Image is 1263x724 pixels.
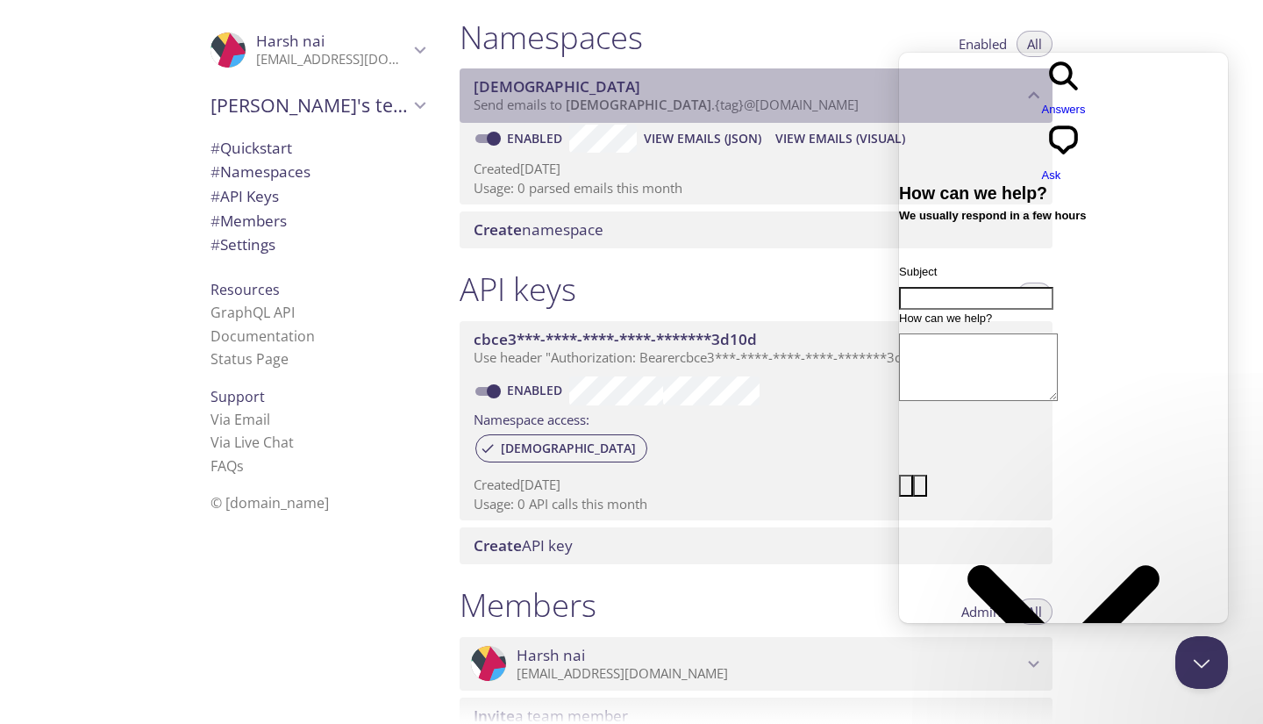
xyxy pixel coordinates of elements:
h1: Members [460,585,596,625]
a: Via Live Chat [210,433,294,452]
a: GraphQL API [210,303,295,322]
span: Resources [210,280,280,299]
div: jewwq namespace [460,68,1052,123]
div: Create API Key [460,527,1052,564]
span: Namespaces [210,161,310,182]
a: Enabled [504,130,569,147]
div: Harsh's team [196,82,439,128]
p: [EMAIL_ADDRESS][DOMAIN_NAME] [517,665,1023,683]
div: Harsh nai [196,21,439,79]
div: Members [196,209,439,233]
button: Enabled [948,31,1017,57]
span: # [210,161,220,182]
a: FAQ [210,456,244,476]
span: Support [210,387,265,406]
span: [DEMOGRAPHIC_DATA] [566,96,711,113]
a: Enabled [504,382,569,398]
div: API Keys [196,184,439,209]
button: View Emails (JSON) [637,125,768,153]
iframe: Help Scout Beacon - Live Chat, Contact Form, and Knowledge Base [899,53,1228,623]
button: All [1017,31,1052,57]
h1: Namespaces [460,18,643,57]
span: © [DOMAIN_NAME] [210,493,329,513]
span: Create [474,535,522,556]
span: # [210,138,220,158]
iframe: Help Scout Beacon - Close [1175,636,1228,689]
a: Status Page [210,349,289,369]
span: Harsh nai [517,646,585,665]
span: API Keys [210,186,279,206]
span: # [210,211,220,231]
div: Namespaces [196,160,439,184]
span: # [210,186,220,206]
span: [DEMOGRAPHIC_DATA] [474,76,640,97]
span: Settings [210,234,275,254]
span: Quickstart [210,138,292,158]
p: Usage: 0 parsed emails this month [474,179,1038,197]
div: Quickstart [196,136,439,161]
div: Create namespace [460,211,1052,248]
span: [PERSON_NAME]'s team [210,93,409,118]
p: [EMAIL_ADDRESS][DOMAIN_NAME] [256,51,409,68]
span: Harsh nai [256,31,325,51]
h1: API keys [460,269,576,309]
a: Documentation [210,326,315,346]
span: namespace [474,219,603,240]
span: Send emails to . {tag} @[DOMAIN_NAME] [474,96,859,113]
span: # [210,234,220,254]
span: View Emails (JSON) [644,128,761,149]
a: Via Email [210,410,270,429]
p: Usage: 0 API calls this month [474,495,1038,513]
div: [DEMOGRAPHIC_DATA] [475,434,647,462]
div: Team Settings [196,233,439,257]
span: [DEMOGRAPHIC_DATA] [490,441,646,456]
p: Created [DATE] [474,476,1038,494]
span: API key [474,535,573,556]
button: View Emails (Visual) [768,125,912,153]
p: Created [DATE] [474,160,1038,178]
span: View Emails (Visual) [775,128,905,149]
label: Namespace access: [474,405,589,431]
span: Members [210,211,287,231]
span: Create [474,219,522,240]
span: s [237,456,244,476]
div: Harsh nai [460,637,1052,692]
